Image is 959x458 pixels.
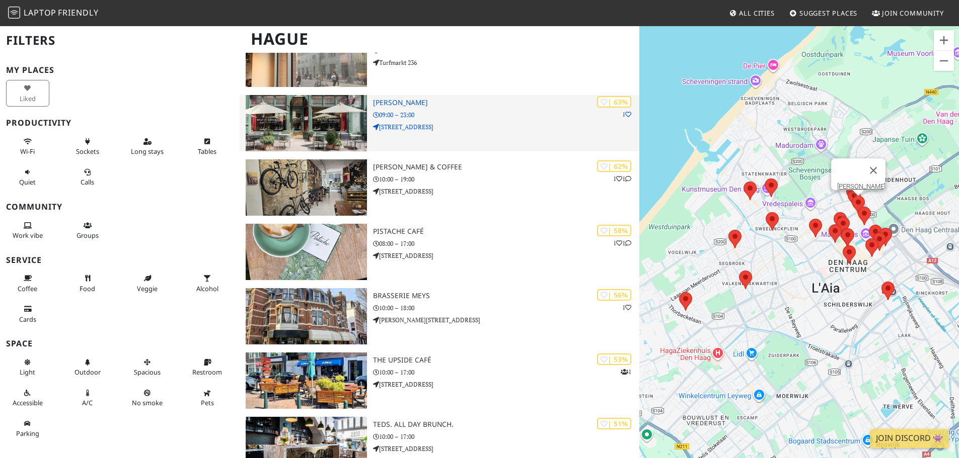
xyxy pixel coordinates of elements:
[76,147,99,156] span: Power sockets
[373,187,639,196] p: [STREET_ADDRESS]
[373,368,639,377] p: 10:00 – 17:00
[597,353,631,365] div: | 53%
[725,4,779,22] a: All Cities
[373,380,639,389] p: [STREET_ADDRESS]
[373,444,639,453] p: [STREET_ADDRESS]
[622,303,631,312] p: 1
[240,352,639,409] a: the UPSIDE café | 53% 1 the UPSIDE café 10:00 – 17:00 [STREET_ADDRESS]
[82,398,93,407] span: Air conditioned
[6,301,49,327] button: Cards
[373,315,639,325] p: [PERSON_NAME][STREET_ADDRESS]
[240,224,639,280] a: Pistache Café | 58% 11 Pistache Café 08:00 – 17:00 [STREET_ADDRESS]
[126,385,169,411] button: No smoke
[934,51,954,71] button: Zoom indietro
[739,9,775,18] span: All Cities
[799,9,858,18] span: Suggest Places
[613,238,631,248] p: 1 1
[240,95,639,151] a: Walter Benedict | 63% 1 [PERSON_NAME] 09:00 – 23:00 [STREET_ADDRESS]
[246,288,367,344] img: Brasserie Meys
[373,227,639,236] h3: Pistache Café
[66,385,109,411] button: A/C
[186,354,229,381] button: Restroom
[8,7,20,19] img: LaptopFriendly
[597,418,631,429] div: | 51%
[868,4,948,22] a: Join Community
[597,96,631,108] div: | 63%
[622,110,631,119] p: 1
[66,133,109,160] button: Sockets
[186,270,229,297] button: Alcohol
[373,251,639,260] p: [STREET_ADDRESS]
[77,231,99,240] span: Group tables
[837,182,886,190] a: [PERSON_NAME]
[246,95,367,151] img: Walter Benedict
[6,118,234,128] h3: Productivity
[126,133,169,160] button: Long stays
[132,398,163,407] span: Smoke free
[8,5,99,22] a: LaptopFriendly LaptopFriendly
[20,147,35,156] span: Stable Wi-Fi
[621,367,631,377] p: 1
[6,65,234,75] h3: My Places
[134,368,161,377] span: Spacious
[186,385,229,411] button: Pets
[246,224,367,280] img: Pistache Café
[373,432,639,441] p: 10:00 – 17:00
[75,368,101,377] span: Outdoor area
[66,164,109,191] button: Calls
[6,202,234,212] h3: Community
[19,315,36,324] span: Credit cards
[80,284,95,293] span: Food
[186,133,229,160] button: Tables
[243,25,637,53] h1: Hague
[6,133,49,160] button: Wi-Fi
[198,147,216,156] span: Work-friendly tables
[126,270,169,297] button: Veggie
[6,164,49,191] button: Quiet
[373,122,639,132] p: [STREET_ADDRESS]
[24,7,56,18] span: Laptop
[20,368,35,377] span: Natural light
[882,9,944,18] span: Join Community
[6,354,49,381] button: Light
[196,284,218,293] span: Alcohol
[66,217,109,244] button: Groups
[131,147,164,156] span: Long stays
[246,352,367,409] img: the UPSIDE café
[6,385,49,411] button: Accessible
[373,163,639,171] h3: [PERSON_NAME] & Coffee
[373,110,639,120] p: 09:00 – 23:00
[13,231,43,240] span: People working
[373,356,639,364] h3: the UPSIDE café
[246,159,367,216] img: Lola Bikes & Coffee
[861,158,886,182] button: Chiudi
[137,284,158,293] span: Veggie
[192,368,222,377] span: Restroom
[81,177,94,187] span: Video/audio calls
[13,398,43,407] span: Accessible
[201,398,214,407] span: Pet friendly
[126,354,169,381] button: Spacious
[6,25,234,56] h2: Filters
[597,225,631,236] div: | 58%
[373,99,639,107] h3: [PERSON_NAME]
[66,270,109,297] button: Food
[240,159,639,216] a: Lola Bikes & Coffee | 62% 11 [PERSON_NAME] & Coffee 10:00 – 19:00 [STREET_ADDRESS]
[373,292,639,300] h3: Brasserie Meys
[240,288,639,344] a: Brasserie Meys | 56% 1 Brasserie Meys 10:00 – 18:00 [PERSON_NAME][STREET_ADDRESS]
[16,429,39,438] span: Parking
[934,30,954,50] button: Zoom avanti
[373,239,639,248] p: 08:00 – 17:00
[66,354,109,381] button: Outdoor
[373,420,639,429] h3: TEDS. All Day Brunch.
[6,255,234,265] h3: Service
[6,415,49,442] button: Parking
[613,174,631,184] p: 1 1
[58,7,98,18] span: Friendly
[373,303,639,313] p: 10:00 – 18:00
[597,289,631,301] div: | 56%
[6,270,49,297] button: Coffee
[6,339,234,348] h3: Space
[785,4,862,22] a: Suggest Places
[597,160,631,172] div: | 62%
